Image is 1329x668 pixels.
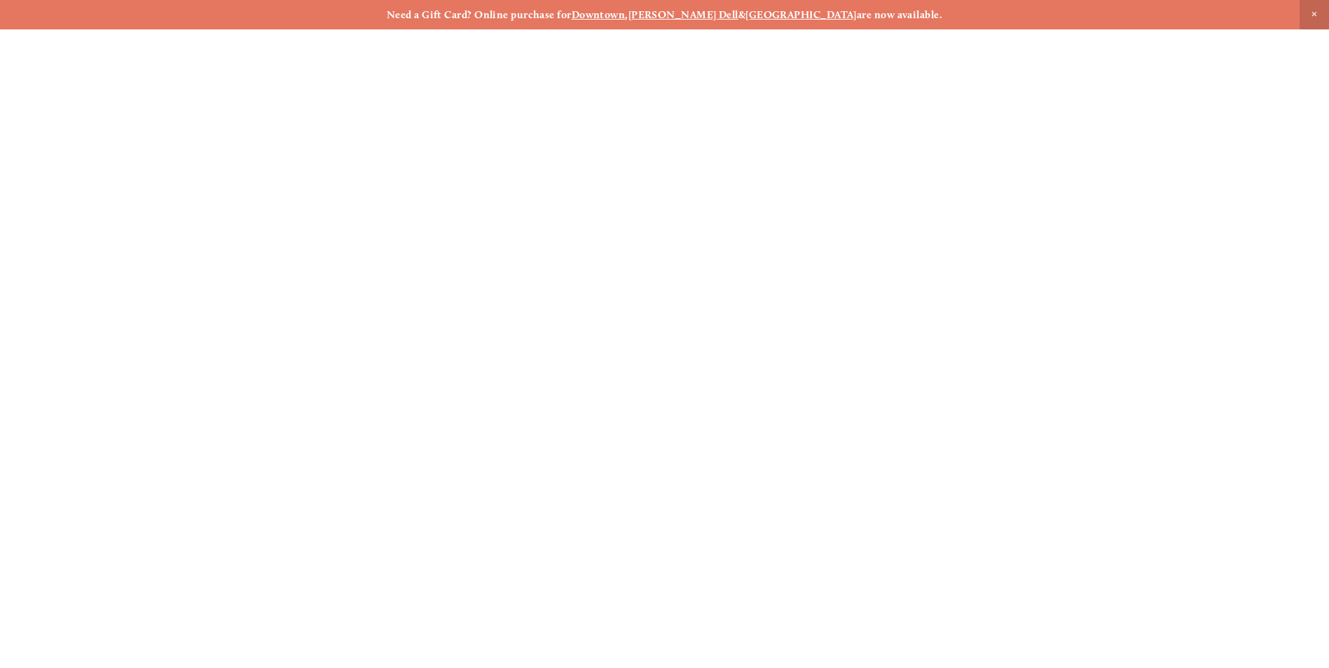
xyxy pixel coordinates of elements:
[387,8,572,21] strong: Need a Gift Card? Online purchase for
[625,8,628,21] strong: ,
[572,8,626,21] a: Downtown
[628,8,738,21] a: [PERSON_NAME] Dell
[745,8,857,21] a: [GEOGRAPHIC_DATA]
[738,8,745,21] strong: &
[857,8,942,21] strong: are now available.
